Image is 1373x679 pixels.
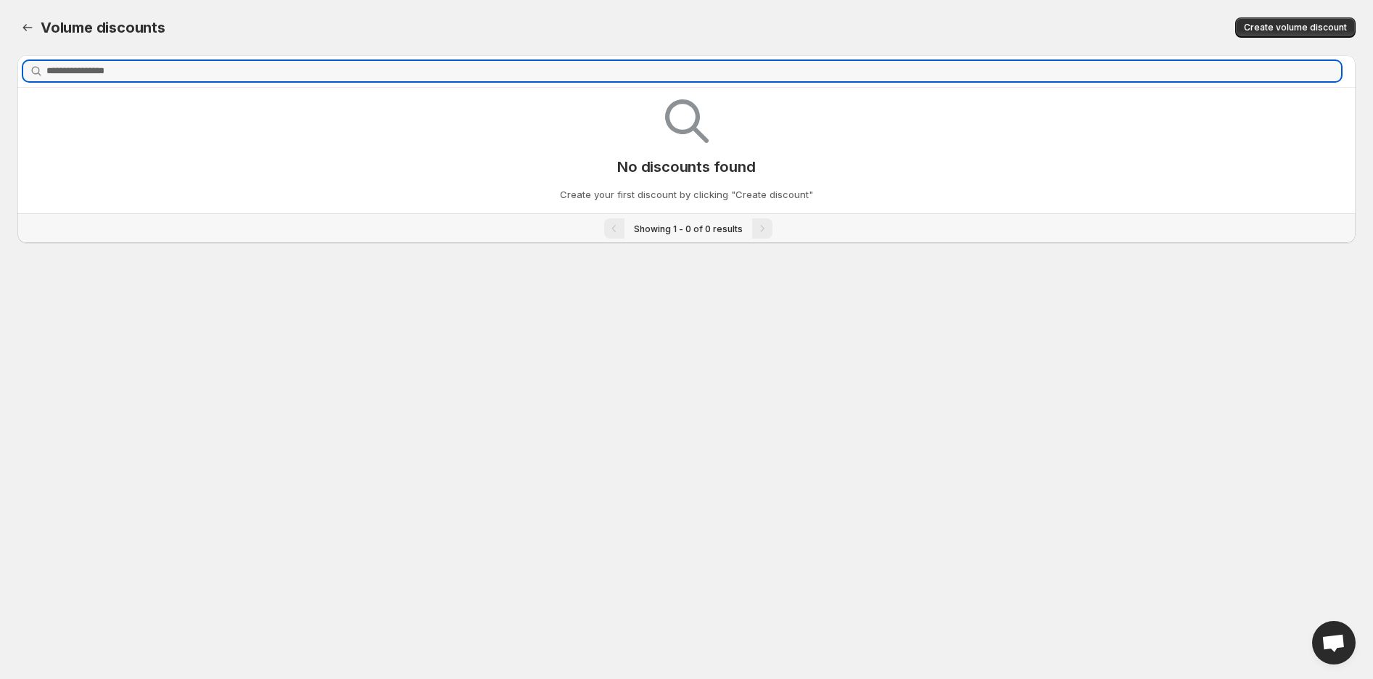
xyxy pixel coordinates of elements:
[617,158,755,176] p: No discounts found
[560,187,813,202] p: Create your first discount by clicking "Create discount"
[17,17,38,38] button: Back to dashboard
[17,213,1356,243] nav: Pagination
[1312,621,1356,664] div: Open chat
[665,99,709,143] img: Empty search results
[1235,17,1356,38] button: Create volume discount
[634,223,743,234] span: Showing 1 - 0 of 0 results
[1244,22,1347,33] span: Create volume discount
[41,19,165,36] span: Volume discounts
